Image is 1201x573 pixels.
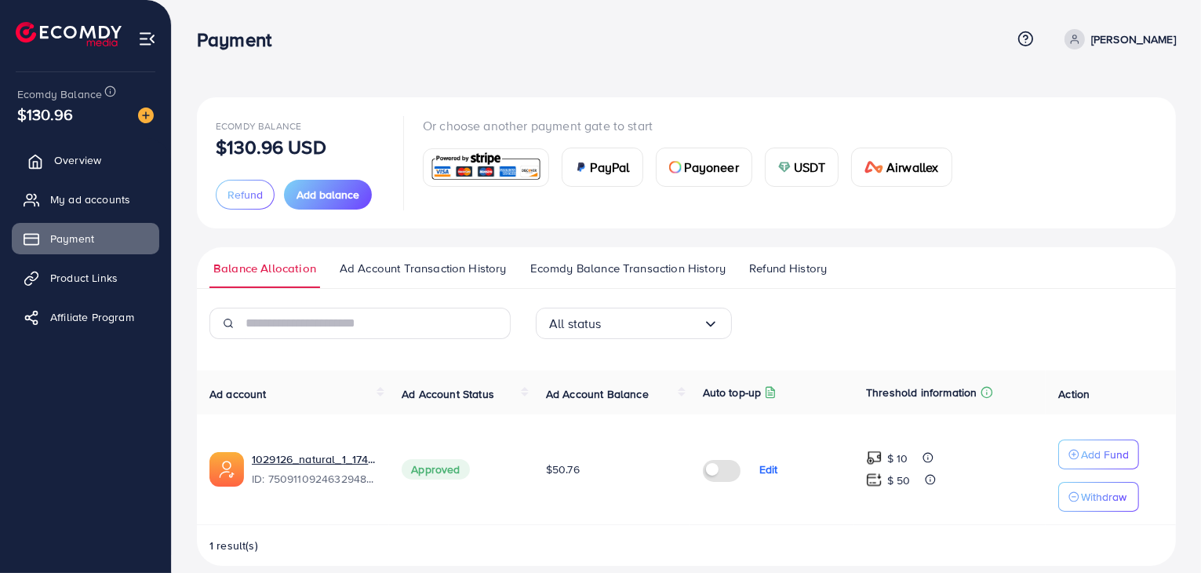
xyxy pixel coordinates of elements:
span: Ad Account Transaction History [340,260,507,277]
button: Withdraw [1058,482,1139,512]
img: logo [16,22,122,46]
span: Balance Allocation [213,260,316,277]
span: PayPal [591,158,630,177]
span: 1 result(s) [209,538,258,553]
p: Edit [759,460,778,479]
span: Ecomdy Balance [216,119,301,133]
a: 1029126_natural_1_1748351165888 [252,451,377,467]
div: Search for option [536,308,732,339]
button: Add balance [284,180,372,210]
img: card [669,161,682,173]
div: <span class='underline'>1029126_natural_1_1748351165888</span></br>7509110924632948754 [252,451,377,487]
p: $130.96 USD [216,137,326,156]
a: Affiliate Program [12,301,159,333]
span: $50.76 [546,462,580,477]
p: Add Fund [1081,445,1129,464]
button: Add Fund [1058,440,1139,469]
p: $ 50 [887,471,911,490]
span: Affiliate Program [50,309,134,325]
p: Or choose another payment gate to start [423,116,965,135]
span: My ad accounts [50,192,130,207]
a: Product Links [12,262,159,294]
span: USDT [794,158,826,177]
a: cardAirwallex [851,148,952,187]
img: top-up amount [866,472,883,488]
span: Airwallex [886,158,938,177]
span: $130.96 [17,103,73,126]
span: Product Links [50,270,118,286]
span: Ecomdy Balance [17,86,102,102]
img: card [575,161,588,173]
a: card [423,148,549,187]
img: image [138,108,154,123]
a: Overview [12,144,159,176]
a: My ad accounts [12,184,159,215]
span: Add balance [297,187,359,203]
h3: Payment [197,28,284,51]
iframe: Chat [1134,502,1189,561]
a: cardPayPal [562,148,643,187]
p: [PERSON_NAME] [1091,30,1176,49]
img: card [864,161,883,173]
span: Ecomdy Balance Transaction History [530,260,726,277]
p: $ 10 [887,449,908,468]
img: card [778,161,791,173]
p: Withdraw [1081,487,1126,506]
span: All status [549,312,602,336]
img: menu [138,30,156,48]
img: top-up amount [866,450,883,466]
button: Refund [216,180,275,210]
p: Threshold information [866,383,977,402]
a: cardUSDT [765,148,839,187]
span: Ad Account Balance [546,386,649,402]
span: Approved [402,459,469,480]
p: Auto top-up [703,383,762,402]
span: Ad account [209,386,267,402]
a: cardPayoneer [656,148,752,187]
span: Action [1058,386,1090,402]
span: Refund [227,187,263,203]
span: Refund History [749,260,827,277]
span: Payoneer [685,158,739,177]
span: Overview [54,152,101,168]
a: [PERSON_NAME] [1058,29,1176,49]
img: card [428,151,544,184]
img: ic-ads-acc.e4c84228.svg [209,452,244,487]
input: Search for option [602,312,703,336]
span: Payment [50,231,94,246]
span: ID: 7509110924632948754 [252,471,377,487]
span: Ad Account Status [402,386,494,402]
a: Payment [12,223,159,254]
